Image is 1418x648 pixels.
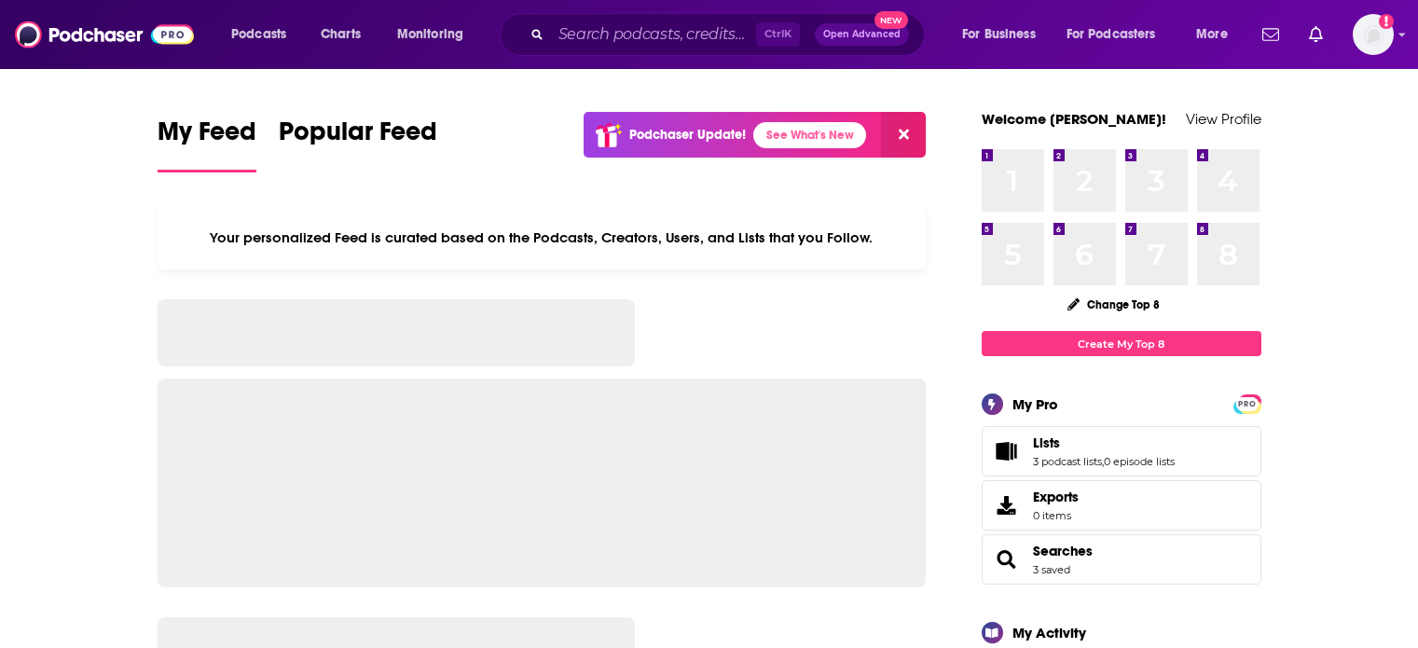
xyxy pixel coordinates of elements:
[321,21,361,48] span: Charts
[753,122,866,148] a: See What's New
[1033,489,1079,505] span: Exports
[982,331,1261,356] a: Create My Top 8
[1033,455,1102,468] a: 3 podcast lists
[1033,434,1175,451] a: Lists
[1054,20,1183,49] button: open menu
[1353,14,1394,55] span: Logged in as LaurenCarrane
[1012,624,1086,641] div: My Activity
[982,426,1261,476] span: Lists
[756,22,800,47] span: Ctrl K
[1353,14,1394,55] button: Show profile menu
[15,17,194,52] img: Podchaser - Follow, Share and Rate Podcasts
[1104,455,1175,468] a: 0 episode lists
[1102,455,1104,468] span: ,
[309,20,372,49] a: Charts
[988,546,1026,572] a: Searches
[629,127,746,143] p: Podchaser Update!
[982,480,1261,531] a: Exports
[384,20,488,49] button: open menu
[1301,19,1330,50] a: Show notifications dropdown
[988,492,1026,518] span: Exports
[1056,293,1172,316] button: Change Top 8
[1186,110,1261,128] a: View Profile
[517,13,943,56] div: Search podcasts, credits, & more...
[551,20,756,49] input: Search podcasts, credits, & more...
[982,534,1261,585] span: Searches
[1236,397,1259,411] span: PRO
[1033,563,1070,576] a: 3 saved
[1033,509,1079,522] span: 0 items
[158,116,256,172] a: My Feed
[815,23,909,46] button: Open AdvancedNew
[1183,20,1251,49] button: open menu
[874,11,908,29] span: New
[1353,14,1394,55] img: User Profile
[231,21,286,48] span: Podcasts
[1033,543,1093,559] a: Searches
[1236,396,1259,410] a: PRO
[982,110,1166,128] a: Welcome [PERSON_NAME]!
[1255,19,1287,50] a: Show notifications dropdown
[1196,21,1228,48] span: More
[279,116,437,172] a: Popular Feed
[1012,395,1058,413] div: My Pro
[1033,434,1060,451] span: Lists
[1067,21,1156,48] span: For Podcasters
[1379,14,1394,29] svg: Add a profile image
[158,116,256,159] span: My Feed
[279,116,437,159] span: Popular Feed
[397,21,463,48] span: Monitoring
[988,438,1026,464] a: Lists
[962,21,1036,48] span: For Business
[158,206,927,269] div: Your personalized Feed is curated based on the Podcasts, Creators, Users, and Lists that you Follow.
[949,20,1059,49] button: open menu
[218,20,310,49] button: open menu
[823,30,901,39] span: Open Advanced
